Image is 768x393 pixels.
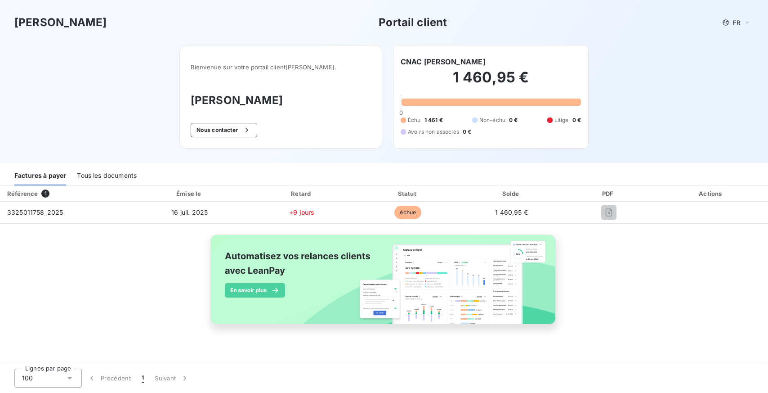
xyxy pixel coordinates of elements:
[202,229,566,340] img: banner
[7,208,63,216] span: 3325011758_2025
[171,208,208,216] span: 16 juil. 2025
[554,116,569,124] span: Litige
[479,116,505,124] span: Non-échu
[82,369,136,388] button: Précédent
[495,208,528,216] span: 1 460,95 €
[656,189,766,198] div: Actions
[462,189,561,198] div: Solde
[7,190,38,197] div: Référence
[191,92,371,108] h3: [PERSON_NAME]
[22,374,33,383] span: 100
[401,56,486,67] h6: CNAC [PERSON_NAME]
[463,128,471,136] span: 0 €
[408,128,459,136] span: Avoirs non associés
[401,68,581,95] h2: 1 460,95 €
[191,63,371,71] span: Bienvenue sur votre portail client [PERSON_NAME] .
[289,208,314,216] span: +9 jours
[136,369,149,388] button: 1
[41,190,49,198] span: 1
[250,189,354,198] div: Retard
[733,19,740,26] span: FR
[399,109,403,116] span: 0
[394,206,421,219] span: échue
[191,123,257,137] button: Nous contacter
[357,189,459,198] div: Statut
[77,167,137,185] div: Tous les documents
[572,116,581,124] span: 0 €
[133,189,246,198] div: Émise le
[424,116,443,124] span: 1 461 €
[149,369,195,388] button: Suivant
[379,14,447,31] h3: Portail client
[142,374,144,383] span: 1
[408,116,421,124] span: Échu
[14,167,66,185] div: Factures à payer
[14,14,107,31] h3: [PERSON_NAME]
[509,116,518,124] span: 0 €
[564,189,652,198] div: PDF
